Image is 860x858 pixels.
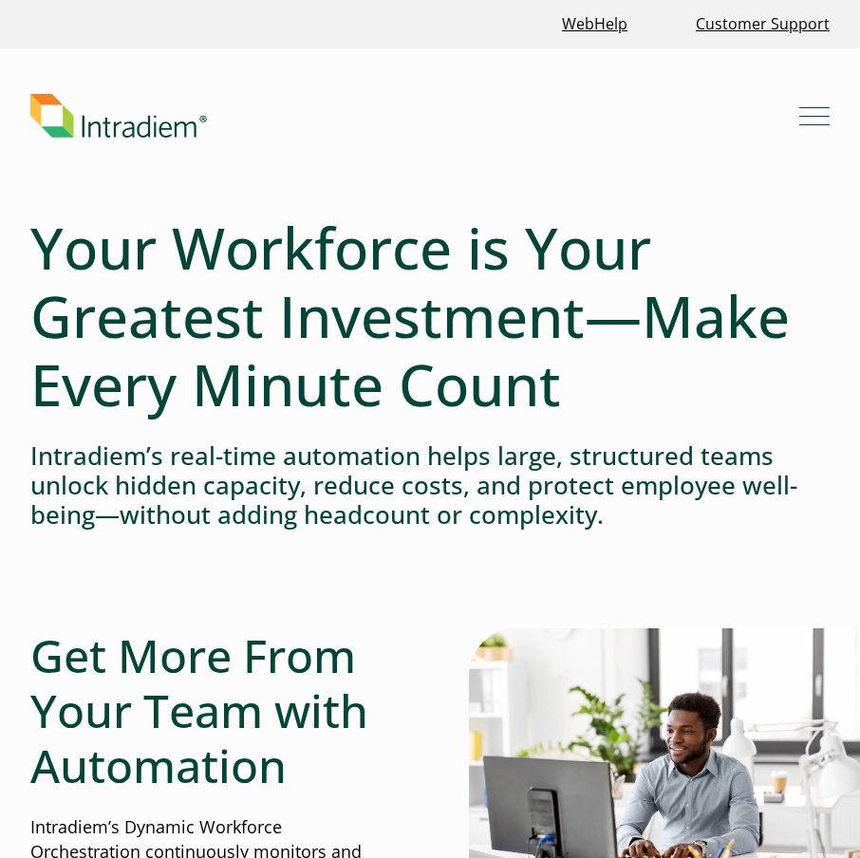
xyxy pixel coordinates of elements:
a: Link opens in a new window [554,4,635,45]
a: Link to homepage of Intradiem [30,94,799,138]
img: Intradiem [30,94,207,138]
h1: Your Workforce is Your Greatest Investment—Make Every Minute Count [30,214,830,419]
button: Mobile Navigation Button [799,101,830,131]
h4: Intradiem’s real-time automation helps large, structured teams unlock hidden capacity, reduce cos... [30,441,830,531]
h2: Get More From Your Team with Automation [30,628,391,793]
a: Customer Support [688,4,837,45]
